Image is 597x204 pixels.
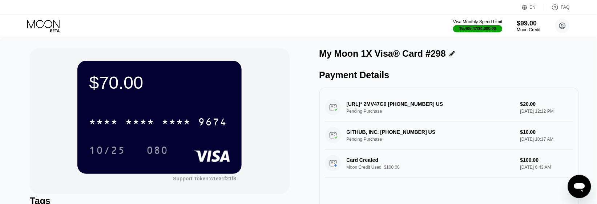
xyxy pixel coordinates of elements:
[568,175,591,198] iframe: Button to launch messaging window
[173,176,236,181] div: Support Token:c1e31f21f3
[89,145,125,157] div: 10/25
[544,4,570,11] div: FAQ
[517,20,541,27] div: $99.00
[453,19,502,24] div: Visa Monthly Spend Limit
[561,5,570,10] div: FAQ
[319,48,446,59] div: My Moon 1X Visa® Card #298
[198,117,227,129] div: 9674
[530,5,536,10] div: EN
[460,26,496,31] div: $5,408.47 / $4,000.00
[84,141,131,159] div: 10/25
[517,27,541,32] div: Moon Credit
[146,145,168,157] div: 080
[89,72,230,93] div: $70.00
[517,20,541,32] div: $99.00Moon Credit
[141,141,174,159] div: 080
[319,70,579,80] div: Payment Details
[522,4,544,11] div: EN
[453,19,502,32] div: Visa Monthly Spend Limit$5,408.47/$4,000.00
[173,176,236,181] div: Support Token: c1e31f21f3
